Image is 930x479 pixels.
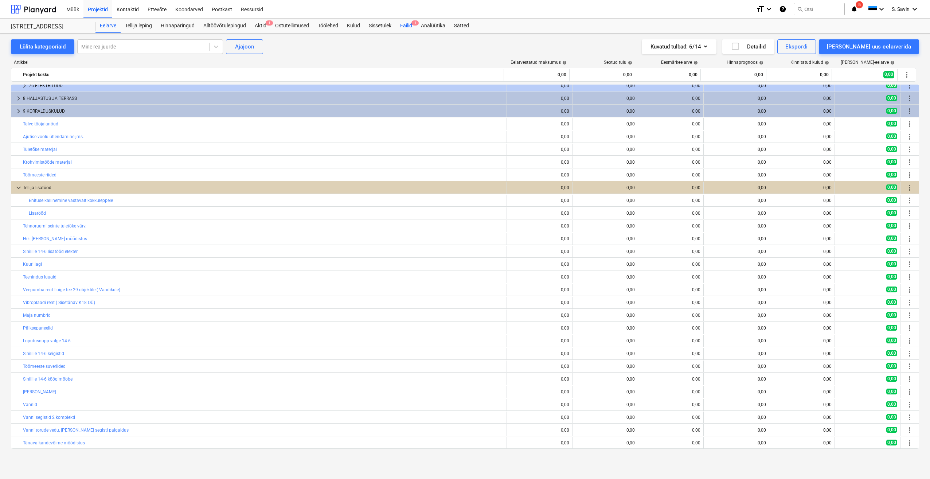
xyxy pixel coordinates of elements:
[886,146,897,152] span: 0,00
[510,96,569,101] div: 0,00
[905,158,914,167] span: Rohkem tegevusi
[886,95,897,101] span: 0,00
[510,198,569,203] div: 0,00
[510,185,569,190] div: 0,00
[23,364,66,369] a: Töömeeste suveriided
[575,389,635,394] div: 0,00
[910,5,919,13] i: keyboard_arrow_down
[641,172,700,178] div: 0,00
[575,147,635,152] div: 0,00
[731,42,766,51] div: Detailid
[575,134,635,139] div: 0,00
[626,61,632,65] span: help
[785,42,808,51] div: Ekspordi
[772,300,832,305] div: 0,00
[905,375,914,383] span: Rohkem tegevusi
[313,19,343,33] div: Töölehed
[575,274,635,280] div: 0,00
[575,211,635,216] div: 0,00
[641,198,700,203] div: 0,00
[575,249,635,254] div: 0,00
[886,197,897,203] span: 0,00
[758,61,763,65] span: help
[510,377,569,382] div: 0,00
[575,223,635,229] div: 0,00
[575,198,635,203] div: 0,00
[707,236,766,241] div: 0,00
[886,401,897,407] span: 0,00
[575,109,635,114] div: 0,00
[877,5,886,13] i: keyboard_arrow_down
[510,236,569,241] div: 0,00
[886,121,897,126] span: 0,00
[707,185,766,190] div: 0,00
[641,274,700,280] div: 0,00
[886,159,897,165] span: 0,00
[905,324,914,332] span: Rohkem tegevusi
[575,351,635,356] div: 0,00
[199,19,250,33] a: Alltöövõtulepingud
[886,325,897,331] span: 0,00
[707,300,766,305] div: 0,00
[23,223,86,229] a: Tehnoruumi seinte tuletõke värv.
[417,19,450,33] div: Analüütika
[364,19,396,33] a: Sissetulek
[510,364,569,369] div: 0,00
[851,5,858,13] i: notifications
[510,313,569,318] div: 0,00
[707,274,766,280] div: 0,00
[23,351,64,356] a: Sinilille 14-6 seigistid
[707,160,766,165] div: 0,00
[886,108,897,114] span: 0,00
[575,402,635,407] div: 0,00
[772,326,832,331] div: 0,00
[23,172,56,178] a: Töömeeste riided
[23,326,53,331] a: Päiksepaneelid
[510,172,569,178] div: 0,00
[819,39,919,54] button: [PERSON_NAME] uus eelarverida
[641,236,700,241] div: 0,00
[707,172,766,178] div: 0,00
[641,262,700,267] div: 0,00
[772,274,832,280] div: 0,00
[575,185,635,190] div: 0,00
[707,134,766,139] div: 0,00
[641,300,700,305] div: 0,00
[905,413,914,422] span: Rohkem tegevusi
[156,19,199,33] div: Hinnapäringud
[396,19,417,33] div: Failid
[11,39,74,54] button: Lülita kategooriaid
[905,336,914,345] span: Rohkem tegevusi
[641,134,700,139] div: 0,00
[14,94,23,103] span: keyboard_arrow_right
[11,60,504,65] div: Artikkel
[772,223,832,229] div: 0,00
[827,42,911,51] div: [PERSON_NAME] uus eelarverida
[23,93,504,104] div: 8 HALJASTUS JA TERRASS
[883,71,894,78] span: 0,00
[772,236,832,241] div: 0,00
[886,414,897,420] span: 0,00
[905,400,914,409] span: Rohkem tegevusi
[510,389,569,394] div: 0,00
[23,274,56,280] a: Teenindus luugid
[510,83,569,88] div: 0,00
[707,223,766,229] div: 0,00
[707,351,766,356] div: 0,00
[794,3,845,15] button: Otsi
[641,313,700,318] div: 0,00
[886,235,897,241] span: 0,00
[250,19,271,33] a: Aktid1
[886,248,897,254] span: 0,00
[707,262,766,267] div: 0,00
[29,80,504,91] div: 76 ELEKTRITÖÖD
[707,121,766,126] div: 0,00
[886,287,897,292] span: 0,00
[271,19,313,33] a: Ostutellimused
[707,402,766,407] div: 0,00
[411,20,419,26] span: 1
[905,120,914,128] span: Rohkem tegevusi
[886,82,897,88] span: 0,00
[650,42,708,51] div: Kuvatud tulbad : 6/14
